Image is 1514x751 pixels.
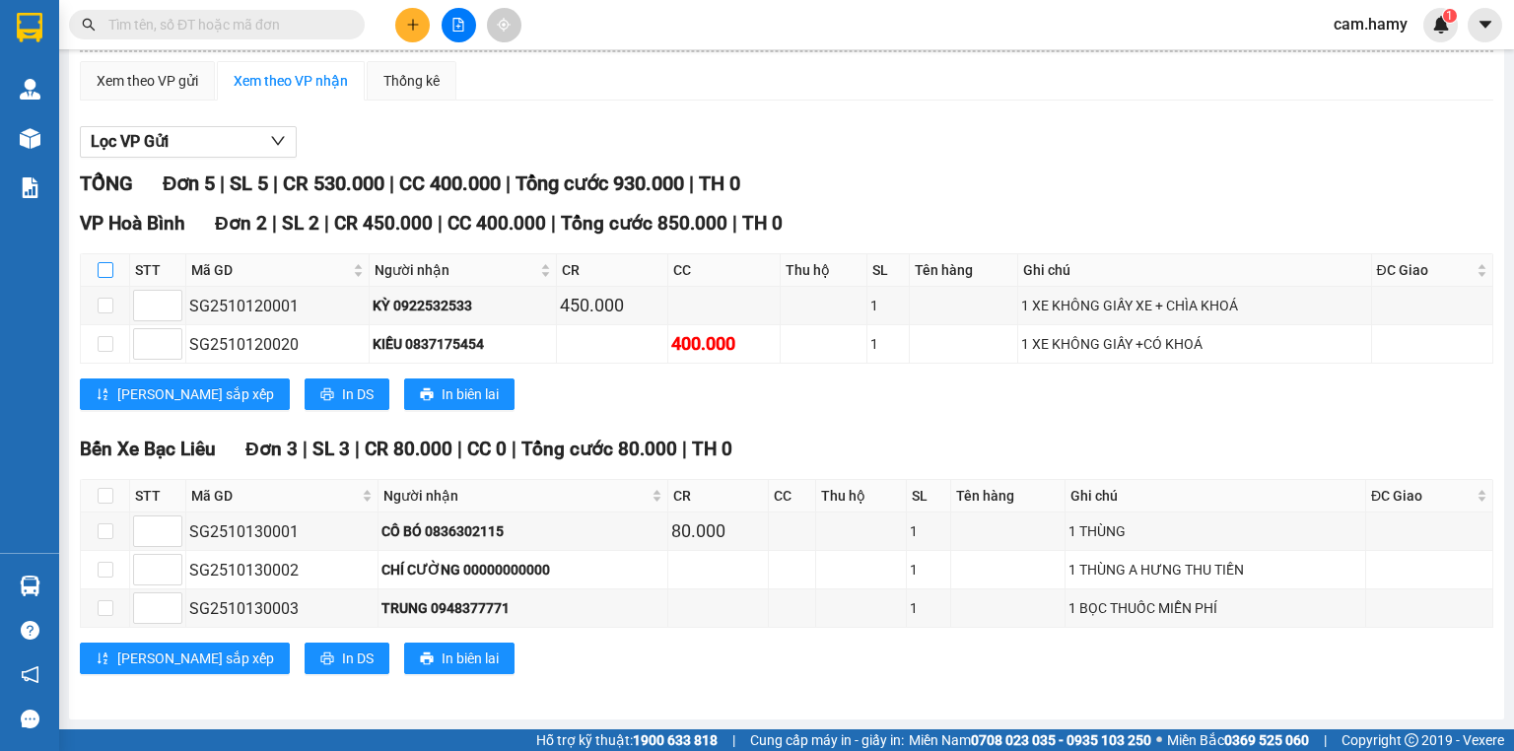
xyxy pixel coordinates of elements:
span: Đơn 5 [163,171,215,195]
span: | [689,171,694,195]
div: SG2510120020 [189,332,366,357]
div: 1 BỌC THUỐC MIỄN PHÍ [1068,597,1362,619]
img: icon-new-feature [1432,16,1450,34]
div: 1 THÙNG [1068,520,1362,542]
div: 1 XE KHÔNG GIẤY +CÓ KHOÁ [1021,333,1367,355]
span: ĐC Giao [1377,259,1473,281]
button: printerIn DS [305,378,389,410]
li: 0946 508 595 [9,68,376,93]
td: SG2510120001 [186,287,370,325]
td: SG2510120020 [186,325,370,364]
span: | [506,171,511,195]
span: Mã GD [191,259,349,281]
span: | [324,212,329,235]
span: VP Hoà Bình [80,212,185,235]
div: 1 [910,520,947,542]
span: | [682,438,687,460]
div: SG2510120001 [189,294,366,318]
span: CC 400.000 [447,212,546,235]
div: TRUNG 0948377771 [381,597,664,619]
span: In DS [342,648,374,669]
span: notification [21,665,39,684]
span: | [438,212,443,235]
button: caret-down [1468,8,1502,42]
span: | [389,171,394,195]
span: | [273,171,278,195]
strong: 0708 023 035 - 0935 103 250 [971,732,1151,748]
th: Ghi chú [1066,480,1366,512]
div: CHÍ CƯỜNG 00000000000 [381,559,664,580]
span: CR 450.000 [334,212,433,235]
th: Thu hộ [781,254,867,287]
span: question-circle [21,621,39,640]
span: sort-ascending [96,651,109,667]
div: Xem theo VP gửi [97,70,198,92]
div: KIỀU 0837175454 [373,333,552,355]
div: SG2510130001 [189,519,375,544]
span: copyright [1405,733,1418,747]
span: TH 0 [742,212,783,235]
span: | [512,438,516,460]
th: STT [130,254,186,287]
img: warehouse-icon [20,79,40,100]
span: plus [406,18,420,32]
div: CÔ BÓ 0836302115 [381,520,664,542]
span: CR 530.000 [283,171,384,195]
span: CC 400.000 [399,171,501,195]
span: TH 0 [699,171,740,195]
th: Tên hàng [951,480,1066,512]
span: In biên lai [442,383,499,405]
span: Cung cấp máy in - giấy in: [750,729,904,751]
td: SG2510130002 [186,551,378,589]
span: SL 2 [282,212,319,235]
div: 1 [870,333,906,355]
th: SL [867,254,910,287]
div: 1 THÙNG A HƯNG THU TIỀN [1068,559,1362,580]
span: | [303,438,308,460]
span: search [82,18,96,32]
div: 400.000 [671,330,777,358]
input: Tìm tên, số ĐT hoặc mã đơn [108,14,341,35]
span: Hỗ trợ kỹ thuật: [536,729,718,751]
span: message [21,710,39,728]
span: printer [420,387,434,403]
div: KỲ 0922532533 [373,295,552,316]
span: [PERSON_NAME] sắp xếp [117,383,274,405]
button: sort-ascending[PERSON_NAME] sắp xếp [80,378,290,410]
th: CC [668,254,781,287]
span: printer [320,387,334,403]
span: CC 0 [467,438,507,460]
span: 1 [1446,9,1453,23]
span: TỔNG [80,171,133,195]
span: In biên lai [442,648,499,669]
th: CR [557,254,669,287]
span: sort-ascending [96,387,109,403]
span: Đơn 2 [215,212,267,235]
span: aim [497,18,511,32]
th: Ghi chú [1018,254,1371,287]
button: printerIn biên lai [404,643,515,674]
span: CR 80.000 [365,438,452,460]
img: logo-vxr [17,13,42,42]
div: 1 [910,597,947,619]
b: Nhà Xe Hà My [113,13,262,37]
span: Miền Bắc [1167,729,1309,751]
th: Tên hàng [910,254,1018,287]
span: Tổng cước 930.000 [516,171,684,195]
span: | [272,212,277,235]
span: Người nhận [383,485,648,507]
span: | [551,212,556,235]
span: environment [113,47,129,63]
span: | [732,729,735,751]
button: aim [487,8,521,42]
img: warehouse-icon [20,576,40,596]
span: file-add [451,18,465,32]
span: Lọc VP Gửi [91,129,169,154]
li: 995 [PERSON_NAME] [9,43,376,68]
button: plus [395,8,430,42]
img: solution-icon [20,177,40,198]
span: Tổng cước 850.000 [561,212,727,235]
strong: 0369 525 060 [1224,732,1309,748]
span: | [1324,729,1327,751]
span: down [270,133,286,149]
